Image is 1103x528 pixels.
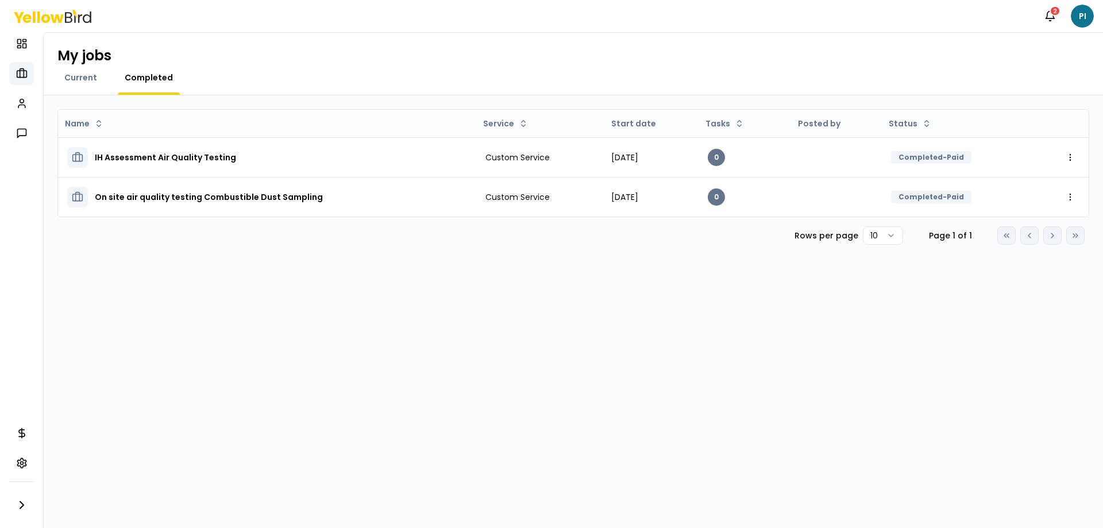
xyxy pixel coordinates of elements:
div: Completed-Paid [891,151,971,164]
th: Start date [602,110,699,137]
div: Page 1 of 1 [921,230,979,241]
button: 2 [1039,5,1062,28]
span: Name [65,118,90,129]
span: Completed [125,72,173,83]
p: Rows per page [795,230,858,241]
button: Status [884,114,936,133]
h3: IH Assessment Air Quality Testing [95,147,236,168]
a: Current [57,72,104,83]
th: Posted by [789,110,882,137]
span: Current [64,72,97,83]
span: [DATE] [611,152,638,163]
span: [DATE] [611,191,638,203]
span: Tasks [705,118,730,129]
span: Custom Service [485,152,550,163]
a: Completed [118,72,180,83]
span: Service [483,118,514,129]
div: 0 [708,188,725,206]
h3: On site air quality testing Combustible Dust Sampling [95,187,323,207]
h1: My jobs [57,47,111,65]
div: Completed-Paid [891,191,971,203]
button: Name [60,114,108,133]
span: Status [889,118,917,129]
span: Custom Service [485,191,550,203]
button: Service [479,114,533,133]
div: 0 [708,149,725,166]
div: 2 [1050,6,1060,16]
span: PI [1071,5,1094,28]
button: Tasks [701,114,749,133]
